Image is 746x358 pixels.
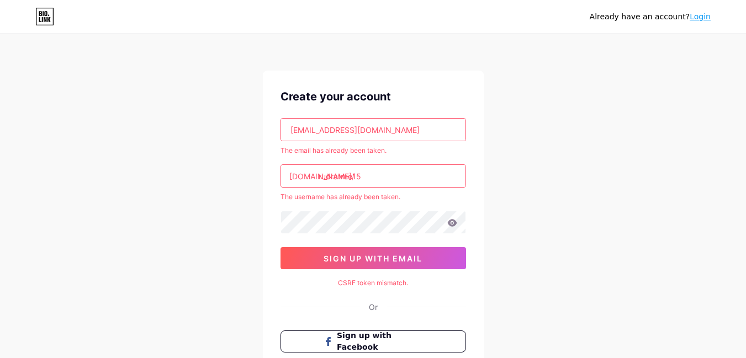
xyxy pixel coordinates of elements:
a: Login [690,12,711,21]
input: username [281,165,465,187]
button: Sign up with Facebook [281,330,466,352]
div: [DOMAIN_NAME]/ [289,170,355,182]
div: Already have an account? [590,11,711,23]
span: Sign up with Facebook [337,330,422,353]
div: The email has already been taken. [281,146,466,156]
div: Create your account [281,88,466,105]
button: sign up with email [281,247,466,269]
div: Or [369,301,378,313]
div: CSRF token mismatch. [281,278,466,288]
span: sign up with email [324,254,422,263]
div: The username has already been taken. [281,192,466,202]
input: Email [281,119,465,141]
